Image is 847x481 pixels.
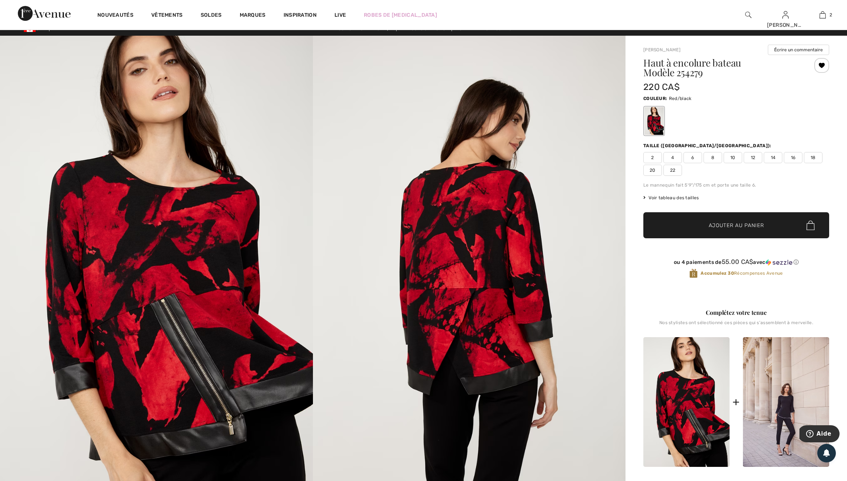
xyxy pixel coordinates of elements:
[24,26,48,31] span: CAD
[804,10,841,19] a: 2
[745,10,751,19] img: recherche
[709,222,764,229] span: Ajouter au panier
[643,308,829,317] div: Complétez votre tenue
[644,107,664,135] div: Red/black
[743,337,829,467] img: Pantalon Formels Taille Haute modèle 209027
[689,268,698,278] img: Récompenses Avenue
[643,165,662,176] span: 20
[643,152,662,163] span: 2
[766,259,792,266] img: Sezzle
[284,12,317,20] span: Inspiration
[733,394,740,410] div: +
[643,47,680,52] a: [PERSON_NAME]
[701,271,734,276] strong: Accumulez 30
[334,11,346,19] a: Live
[764,152,782,163] span: 14
[663,165,682,176] span: 22
[643,194,699,201] span: Voir tableau des tailles
[643,320,829,331] div: Nos stylistes ont sélectionné ces pièces qui s'assemblent à merveille.
[768,45,829,55] button: Écrire un commentaire
[830,12,832,18] span: 2
[782,10,789,19] img: Mes infos
[819,10,826,19] img: Mon panier
[643,212,829,238] button: Ajouter au panier
[669,96,692,101] span: Red/black
[643,258,829,266] div: ou 4 paiements de avec
[18,6,71,21] img: 1ère Avenue
[724,152,742,163] span: 10
[643,337,730,467] img: Haut à encolure bateau modèle 254279
[643,58,798,77] h1: Haut à encolure bateau Modèle 254279
[784,152,802,163] span: 16
[799,425,840,444] iframe: Ouvre un widget dans lequel vous pouvez trouver plus d’informations
[643,258,829,268] div: ou 4 paiements de55.00 CA$avecSezzle Cliquez pour en savoir plus sur Sezzle
[767,21,804,29] div: [PERSON_NAME]
[97,12,133,20] a: Nouveautés
[643,96,667,101] span: Couleur:
[643,182,829,188] div: Le mannequin fait 5'9"/175 cm et porte une taille 6.
[782,11,789,18] a: Se connecter
[663,152,682,163] span: 4
[201,12,222,20] a: Soldes
[804,152,822,163] span: 18
[364,11,437,19] a: Robes de [MEDICAL_DATA]
[744,152,762,163] span: 12
[806,220,815,230] img: Bag.svg
[722,258,753,265] span: 55.00 CA$
[240,12,266,20] a: Marques
[643,82,680,92] span: 220 CA$
[704,152,722,163] span: 8
[683,152,702,163] span: 6
[643,142,773,149] div: Taille ([GEOGRAPHIC_DATA]/[GEOGRAPHIC_DATA]):
[151,12,183,20] a: Vêtements
[701,270,783,277] span: Récompenses Avenue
